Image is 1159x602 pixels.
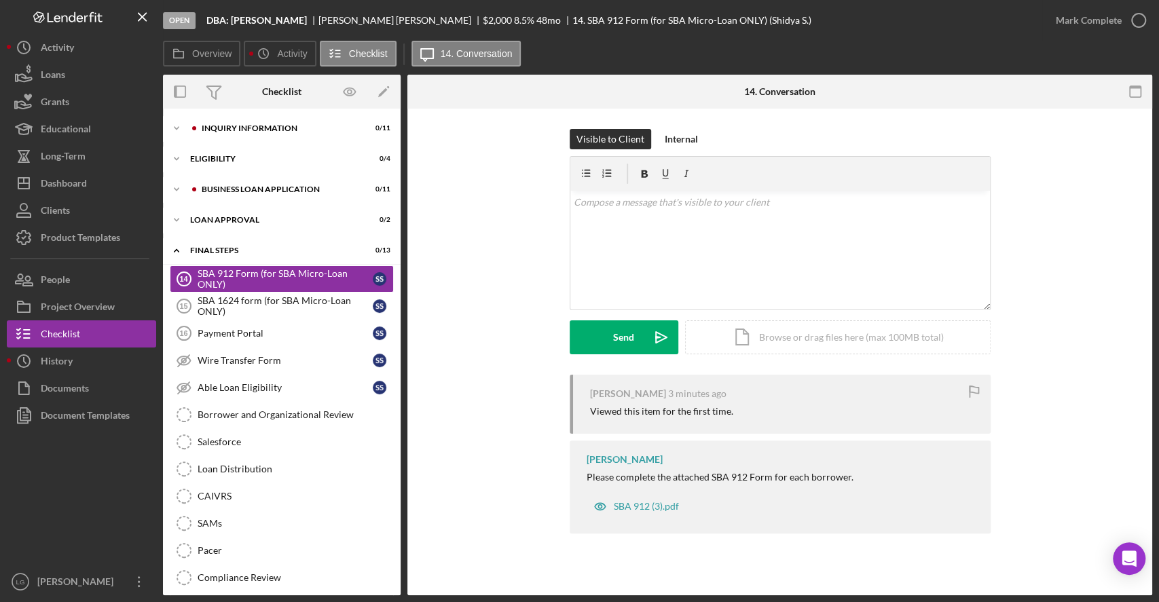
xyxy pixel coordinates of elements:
div: [PERSON_NAME] [590,388,666,399]
span: $2,000 [483,14,512,26]
div: People [41,266,70,297]
div: Educational [41,115,91,146]
a: Wire Transfer FormSS [170,347,394,374]
div: 14. Conversation [744,86,815,97]
div: CAIVRS [198,491,393,502]
div: Loan Distribution [198,464,393,474]
a: Pacer [170,537,394,564]
button: People [7,266,156,293]
a: Borrower and Organizational Review [170,401,394,428]
div: Product Templates [41,224,120,255]
div: Checklist [262,86,301,97]
div: Grants [41,88,69,119]
button: Document Templates [7,402,156,429]
a: Compliance Review [170,564,394,591]
div: [PERSON_NAME] [34,568,122,599]
tspan: 16 [179,329,187,337]
b: DBA: [PERSON_NAME] [206,15,307,26]
button: Send [570,320,678,354]
div: Payment Portal [198,328,373,339]
a: SAMs [170,510,394,537]
time: 2025-09-18 22:27 [668,388,726,399]
div: Loans [41,61,65,92]
div: [PERSON_NAME] [587,454,663,465]
div: Internal [665,129,698,149]
div: S S [373,354,386,367]
div: 0 / 11 [366,185,390,193]
div: BUSINESS LOAN APPLICATION [202,185,356,193]
div: SBA 912 Form (for SBA Micro-Loan ONLY) [198,268,373,290]
a: CAIVRS [170,483,394,510]
label: Overview [192,48,232,59]
a: Loan Distribution [170,455,394,483]
a: Product Templates [7,224,156,251]
div: Eligibility [190,155,356,163]
div: Please complete the attached SBA 912 Form for each borrower. [587,472,853,483]
div: Salesforce [198,436,393,447]
div: 0 / 2 [366,216,390,224]
div: SAMs [198,518,393,529]
button: Dashboard [7,170,156,197]
button: Educational [7,115,156,143]
button: Activity [7,34,156,61]
a: 14SBA 912 Form (for SBA Micro-Loan ONLY)SS [170,265,394,293]
div: 48 mo [536,15,561,26]
button: LG[PERSON_NAME] [7,568,156,595]
div: INQUIRY INFORMATION [202,124,356,132]
button: Loans [7,61,156,88]
div: Able Loan Eligibility [198,382,373,393]
a: 15SBA 1624 form (for SBA Micro-Loan ONLY)SS [170,293,394,320]
div: [PERSON_NAME] [PERSON_NAME] [318,15,483,26]
div: Compliance Review [198,572,393,583]
text: LG [16,578,25,586]
div: Visible to Client [576,129,644,149]
div: Dashboard [41,170,87,200]
div: Open Intercom Messenger [1113,542,1145,575]
div: Clients [41,197,70,227]
div: 0 / 11 [366,124,390,132]
div: Loan Approval [190,216,356,224]
div: SBA 1624 form (for SBA Micro-Loan ONLY) [198,295,373,317]
div: S S [373,381,386,394]
button: Overview [163,41,240,67]
button: Checklist [7,320,156,347]
div: SBA 912 (3).pdf [614,501,679,512]
div: S S [373,272,386,286]
tspan: 15 [179,302,187,310]
a: Documents [7,375,156,402]
button: Project Overview [7,293,156,320]
div: 0 / 4 [366,155,390,163]
div: Long-Term [41,143,86,173]
button: History [7,347,156,375]
button: Long-Term [7,143,156,170]
div: Activity [41,34,74,64]
button: Activity [244,41,316,67]
div: Open [163,12,196,29]
label: 14. Conversation [441,48,513,59]
div: Viewed this item for the first time. [590,406,733,417]
div: S S [373,299,386,313]
div: History [41,347,73,378]
label: Activity [277,48,307,59]
div: Send [613,320,634,354]
a: 16Payment PortalSS [170,320,394,347]
div: Project Overview [41,293,115,324]
button: 14. Conversation [411,41,521,67]
button: Internal [658,129,705,149]
div: Checklist [41,320,80,351]
div: Final Steps [190,246,356,255]
button: Clients [7,197,156,224]
button: Visible to Client [570,129,651,149]
div: 0 / 13 [366,246,390,255]
label: Checklist [349,48,388,59]
a: Salesforce [170,428,394,455]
